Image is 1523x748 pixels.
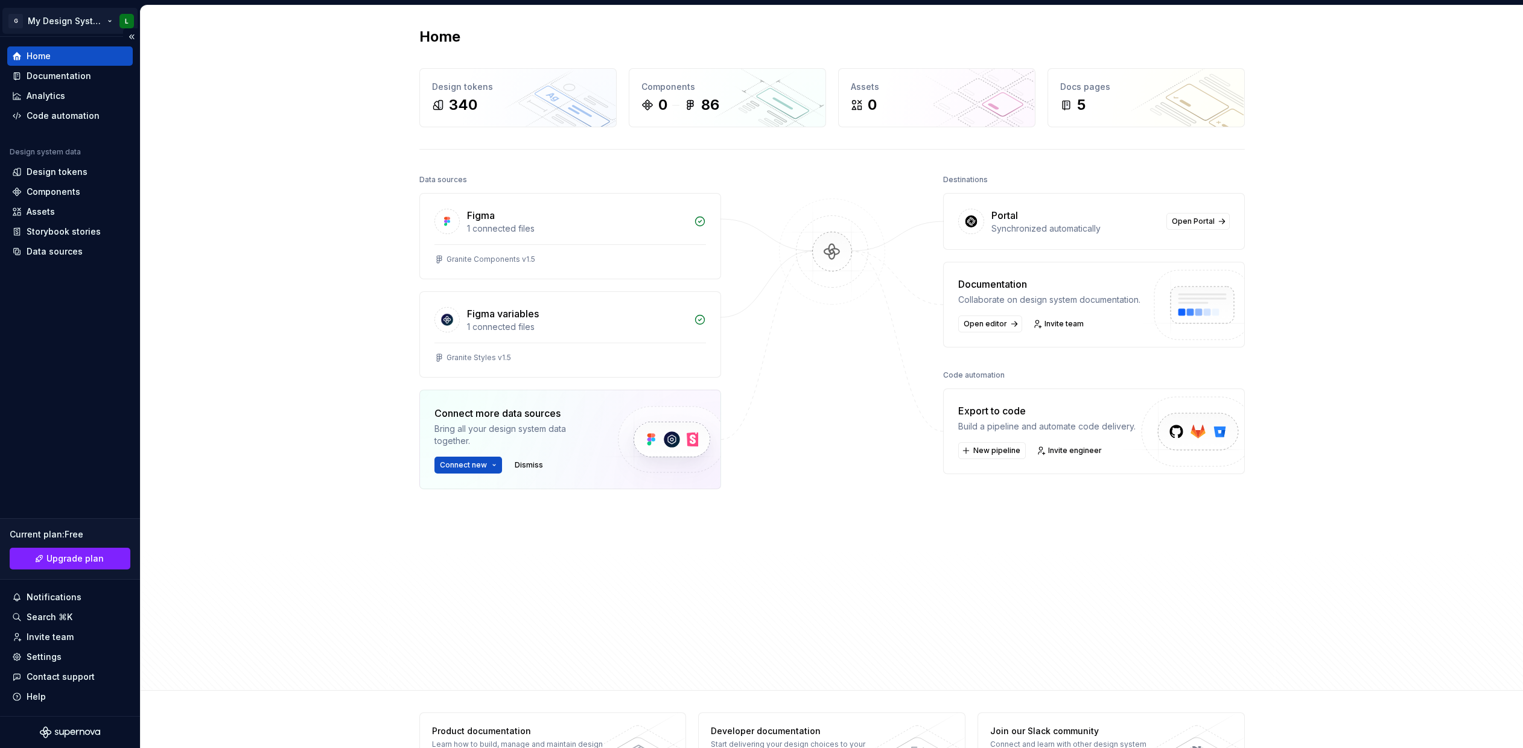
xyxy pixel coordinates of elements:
[7,202,133,221] a: Assets
[467,223,687,235] div: 1 connected files
[8,14,23,28] div: G
[467,321,687,333] div: 1 connected files
[440,460,487,470] span: Connect new
[1060,81,1232,93] div: Docs pages
[7,106,133,125] a: Code automation
[7,46,133,66] a: Home
[27,611,72,623] div: Search ⌘K
[1048,68,1245,127] a: Docs pages5
[447,353,511,363] div: Granite Styles v1.5
[434,457,502,474] button: Connect new
[467,208,495,223] div: Figma
[27,591,81,603] div: Notifications
[7,66,133,86] a: Documentation
[7,627,133,647] a: Invite team
[419,171,467,188] div: Data sources
[419,193,721,279] a: Figma1 connected filesGranite Components v1.5
[943,171,988,188] div: Destinations
[7,647,133,667] a: Settings
[851,81,1023,93] div: Assets
[711,725,886,737] div: Developer documentation
[958,315,1022,332] a: Open editor
[27,166,87,178] div: Design tokens
[7,687,133,706] button: Help
[432,81,604,93] div: Design tokens
[27,90,65,102] div: Analytics
[943,367,1005,384] div: Code automation
[123,28,140,45] button: Collapse sidebar
[629,68,826,127] a: Components086
[2,8,138,34] button: GMy Design SystemL
[434,406,597,420] div: Connect more data sources
[838,68,1035,127] a: Assets0
[27,691,46,703] div: Help
[958,442,1026,459] button: New pipeline
[27,206,55,218] div: Assets
[868,95,877,115] div: 0
[27,110,100,122] div: Code automation
[1166,213,1230,230] a: Open Portal
[125,16,129,26] div: L
[46,553,104,565] span: Upgrade plan
[447,255,535,264] div: Granite Components v1.5
[7,182,133,201] a: Components
[958,420,1136,433] div: Build a pipeline and automate code delivery.
[27,186,80,198] div: Components
[27,246,83,258] div: Data sources
[515,460,543,470] span: Dismiss
[958,294,1140,306] div: Collaborate on design system documentation.
[701,95,719,115] div: 86
[27,70,91,82] div: Documentation
[7,86,133,106] a: Analytics
[1077,95,1086,115] div: 5
[7,588,133,607] button: Notifications
[7,162,133,182] a: Design tokens
[1029,315,1089,332] a: Invite team
[509,457,548,474] button: Dismiss
[40,726,100,738] svg: Supernova Logo
[7,607,133,627] button: Search ⌘K
[964,319,1007,329] span: Open editor
[467,306,539,321] div: Figma variables
[10,147,81,157] div: Design system data
[7,242,133,261] a: Data sources
[7,667,133,686] button: Contact support
[27,671,95,683] div: Contact support
[1033,442,1107,459] a: Invite engineer
[419,27,460,46] h2: Home
[1172,217,1215,226] span: Open Portal
[434,423,597,447] div: Bring all your design system data together.
[7,222,133,241] a: Storybook stories
[10,548,130,569] a: Upgrade plan
[27,631,74,643] div: Invite team
[432,725,608,737] div: Product documentation
[973,446,1020,455] span: New pipeline
[28,15,105,27] div: My Design System
[641,81,813,93] div: Components
[449,95,477,115] div: 340
[991,208,1018,223] div: Portal
[991,223,1159,235] div: Synchronized automatically
[958,404,1136,418] div: Export to code
[10,528,130,540] div: Current plan : Free
[1048,446,1102,455] span: Invite engineer
[1044,319,1084,329] span: Invite team
[27,651,62,663] div: Settings
[27,50,51,62] div: Home
[958,277,1140,291] div: Documentation
[990,725,1166,737] div: Join our Slack community
[419,68,617,127] a: Design tokens340
[658,95,667,115] div: 0
[419,291,721,378] a: Figma variables1 connected filesGranite Styles v1.5
[27,226,101,238] div: Storybook stories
